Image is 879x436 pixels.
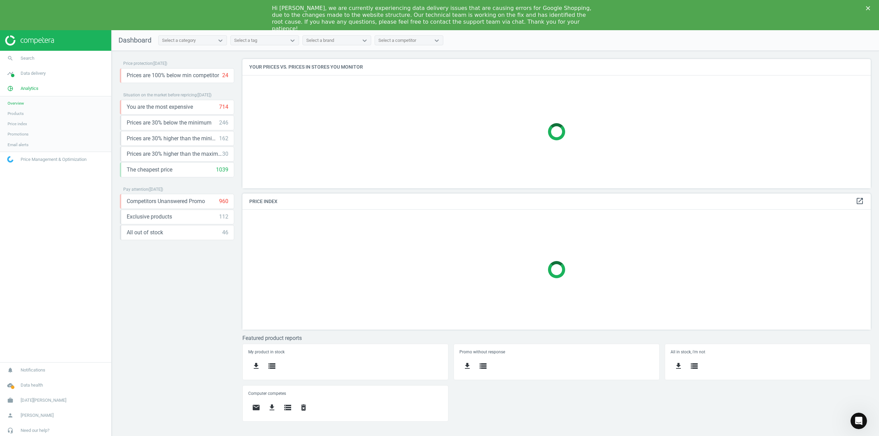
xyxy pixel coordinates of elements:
span: Price protection [123,61,152,66]
i: notifications [4,364,17,377]
span: Prices are 100% below min competitor [127,72,219,79]
h5: Promo without response [459,350,653,354]
i: cloud_done [4,379,17,392]
div: Select a brand [306,37,334,44]
button: get_app [248,358,264,374]
span: All out of stock [127,229,163,236]
i: storage [479,362,487,370]
span: Exclusive products [127,213,172,221]
span: [PERSON_NAME] [21,412,54,419]
div: 24 [222,72,228,79]
span: Email alerts [8,142,28,148]
i: get_app [252,362,260,370]
span: ( [DATE] ) [152,61,167,66]
h4: Price Index [242,193,871,210]
i: storage [284,403,292,412]
button: get_app [459,358,475,374]
a: open_in_new [856,197,864,206]
div: 1039 [216,166,228,174]
h4: Your prices vs. prices in stores you monitor [242,59,871,75]
span: [DATE][PERSON_NAME] [21,397,66,403]
button: email [248,400,264,416]
img: wGWNvw8QSZomAAAAABJRU5ErkJggg== [7,156,13,163]
div: 960 [219,198,228,205]
span: Data delivery [21,70,46,76]
span: ( [DATE] ) [197,93,212,97]
button: storage [686,358,702,374]
span: You are the most expensive [127,103,193,111]
span: Overview [8,101,24,106]
span: Prices are 30% higher than the minimum [127,135,219,142]
button: delete_forever [296,400,311,416]
div: 246 [219,119,228,127]
button: get_app [671,358,686,374]
div: 714 [219,103,228,111]
i: email [252,403,260,412]
span: Data health [21,382,43,388]
div: Hi [PERSON_NAME], we are currently experiencing data delivery issues that are causing errors for ... [272,5,596,32]
button: storage [264,358,280,374]
i: get_app [674,362,683,370]
i: storage [268,362,276,370]
span: Price Management & Optimization [21,156,87,163]
div: Select a competitor [378,37,416,44]
i: work [4,394,17,407]
span: ( [DATE] ) [148,187,163,192]
span: Need our help? [21,427,49,434]
span: Search [21,55,34,61]
div: Select a category [162,37,196,44]
span: The cheapest price [127,166,172,174]
span: Prices are 30% below the minimum [127,119,212,127]
div: 46 [222,229,228,236]
h5: My product in stock [248,350,442,354]
span: Promotions [8,131,28,137]
span: Products [8,111,24,116]
i: pie_chart_outlined [4,82,17,95]
span: Price index [8,121,27,127]
span: Pay attention [123,187,148,192]
div: Select a tag [234,37,257,44]
div: 30 [222,150,228,158]
i: open_in_new [856,197,864,205]
h5: All in stock, i'm not [671,350,865,354]
div: 162 [219,135,228,142]
span: Prices are 30% higher than the maximal [127,150,222,158]
h5: Computer competes [248,391,442,396]
span: Situation on the market before repricing [123,93,197,97]
iframe: Intercom live chat [851,413,867,429]
button: storage [280,400,296,416]
i: timeline [4,67,17,80]
div: 112 [219,213,228,221]
i: search [4,52,17,65]
button: get_app [264,400,280,416]
i: get_app [463,362,471,370]
span: Analytics [21,85,38,92]
i: get_app [268,403,276,412]
i: storage [690,362,698,370]
span: Notifications [21,367,45,373]
span: Competitors Unanswered Promo [127,198,205,205]
span: Dashboard [118,36,151,44]
h3: Featured product reports [242,335,871,341]
button: storage [475,358,491,374]
i: person [4,409,17,422]
div: Close [866,6,873,10]
img: ajHJNr6hYgQAAAAASUVORK5CYII= [5,35,54,46]
i: delete_forever [299,403,308,412]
